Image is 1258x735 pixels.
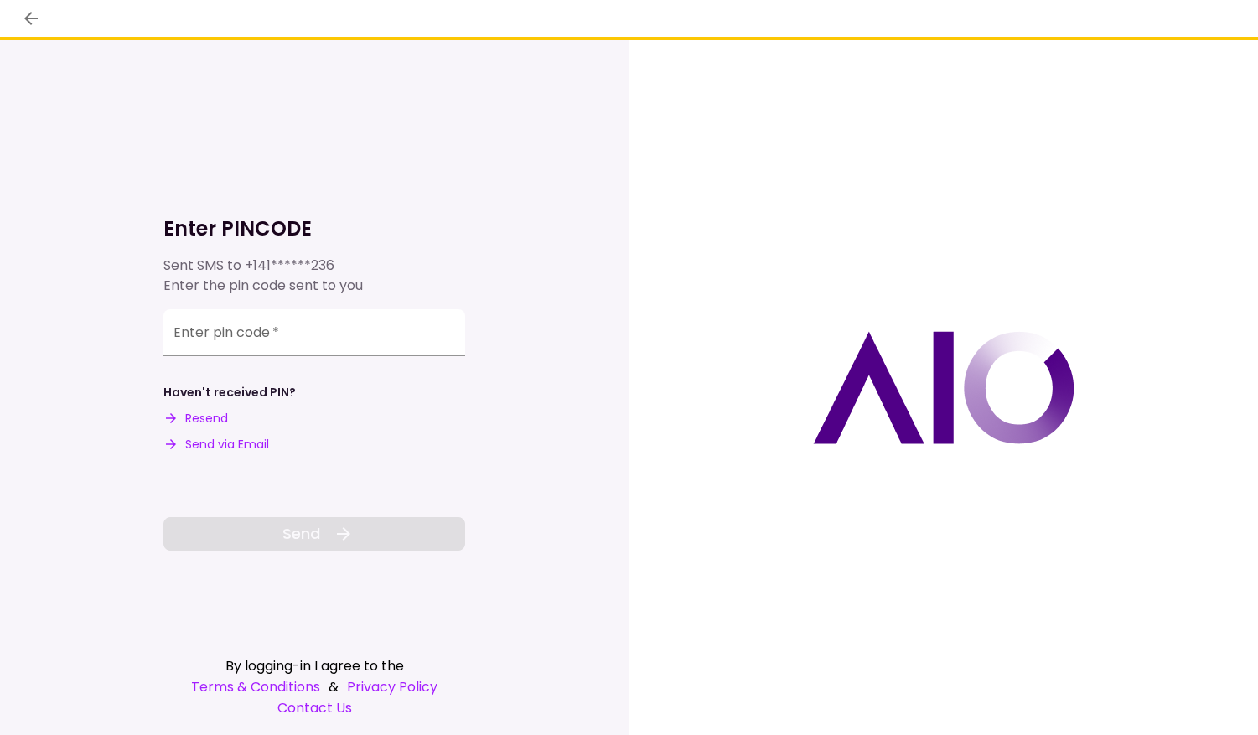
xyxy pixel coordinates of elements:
[191,676,320,697] a: Terms & Conditions
[282,522,320,545] span: Send
[163,436,269,453] button: Send via Email
[163,256,465,296] div: Sent SMS to Enter the pin code sent to you
[163,655,465,676] div: By logging-in I agree to the
[163,384,296,401] div: Haven't received PIN?
[163,697,465,718] a: Contact Us
[163,517,465,551] button: Send
[813,331,1074,444] img: AIO logo
[163,410,228,427] button: Resend
[347,676,437,697] a: Privacy Policy
[163,676,465,697] div: &
[163,215,465,242] h1: Enter PINCODE
[17,4,45,33] button: back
